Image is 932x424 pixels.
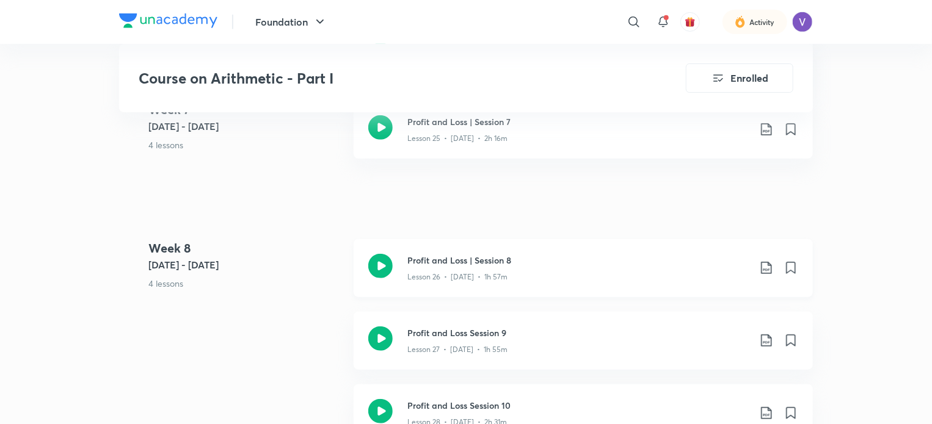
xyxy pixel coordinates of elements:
h5: [DATE] - [DATE] [148,119,344,134]
a: Profit and Loss | Session 8Lesson 26 • [DATE] • 1h 57m [354,239,813,312]
p: Lesson 27 • [DATE] • 1h 55m [407,344,508,355]
a: Profit and Loss Session 9Lesson 27 • [DATE] • 1h 55m [354,312,813,384]
h3: Profit and Loss | Session 8 [407,254,749,267]
h3: Profit and Loss | Session 7 [407,115,749,128]
button: Enrolled [686,63,793,93]
h3: Profit and Loss Session 10 [407,399,749,412]
h5: [DATE] - [DATE] [148,257,344,272]
img: activity [735,15,746,29]
p: Lesson 25 • [DATE] • 2h 16m [407,133,508,144]
button: Foundation [248,10,335,34]
p: Lesson 26 • [DATE] • 1h 57m [407,271,508,282]
p: 4 lessons [148,277,344,290]
h4: Week 8 [148,239,344,257]
a: Company Logo [119,13,217,31]
img: avatar [685,16,696,27]
p: 4 lessons [148,138,344,151]
img: Company Logo [119,13,217,28]
button: avatar [680,12,700,32]
img: Vatsal Kanodia [792,12,813,32]
h3: Profit and Loss Session 9 [407,326,749,339]
h3: Course on Arithmetic - Part I [139,70,617,87]
a: Profit and Loss | Session 7Lesson 25 • [DATE] • 2h 16m [354,101,813,173]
